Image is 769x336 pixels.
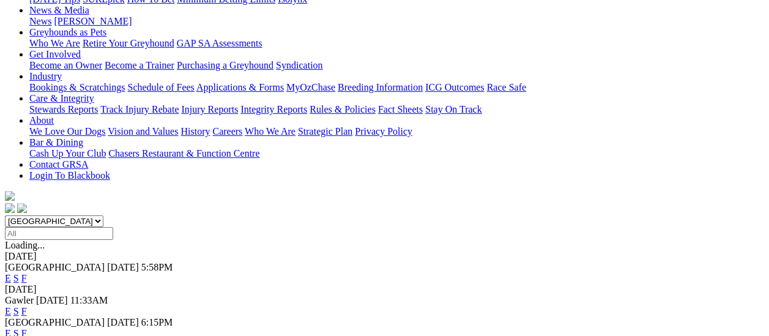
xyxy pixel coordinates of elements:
[13,273,19,283] a: S
[54,16,132,26] a: [PERSON_NAME]
[196,82,284,92] a: Applications & Forms
[83,38,174,48] a: Retire Your Greyhound
[29,159,88,170] a: Contact GRSA
[36,295,68,305] span: [DATE]
[486,82,526,92] a: Race Safe
[276,60,322,70] a: Syndication
[298,126,352,136] a: Strategic Plan
[338,82,423,92] a: Breeding Information
[29,71,62,81] a: Industry
[5,203,15,213] img: facebook.svg
[378,104,423,114] a: Fact Sheets
[425,82,484,92] a: ICG Outcomes
[70,295,108,305] span: 11:33AM
[29,93,94,103] a: Care & Integrity
[212,126,242,136] a: Careers
[21,273,27,283] a: F
[29,16,764,27] div: News & Media
[180,126,210,136] a: History
[5,227,113,240] input: Select date
[29,60,102,70] a: Become an Owner
[5,262,105,272] span: [GEOGRAPHIC_DATA]
[29,126,764,137] div: About
[181,104,238,114] a: Injury Reports
[127,82,194,92] a: Schedule of Fees
[29,82,764,93] div: Industry
[5,191,15,201] img: logo-grsa-white.png
[105,60,174,70] a: Become a Trainer
[5,317,105,327] span: [GEOGRAPHIC_DATA]
[310,104,376,114] a: Rules & Policies
[29,137,83,147] a: Bar & Dining
[5,295,34,305] span: Gawler
[5,251,764,262] div: [DATE]
[29,170,110,181] a: Login To Blackbook
[29,115,54,125] a: About
[177,60,273,70] a: Purchasing a Greyhound
[29,16,51,26] a: News
[29,104,764,115] div: Care & Integrity
[29,5,89,15] a: News & Media
[29,49,81,59] a: Get Involved
[29,104,98,114] a: Stewards Reports
[245,126,295,136] a: Who We Are
[107,317,139,327] span: [DATE]
[5,306,11,316] a: E
[29,27,106,37] a: Greyhounds as Pets
[141,317,173,327] span: 6:15PM
[100,104,179,114] a: Track Injury Rebate
[29,148,106,159] a: Cash Up Your Club
[29,60,764,71] div: Get Involved
[5,273,11,283] a: E
[355,126,412,136] a: Privacy Policy
[108,148,259,159] a: Chasers Restaurant & Function Centre
[286,82,335,92] a: MyOzChase
[17,203,27,213] img: twitter.svg
[5,284,764,295] div: [DATE]
[29,38,80,48] a: Who We Are
[29,38,764,49] div: Greyhounds as Pets
[29,148,764,159] div: Bar & Dining
[5,240,45,250] span: Loading...
[108,126,178,136] a: Vision and Values
[425,104,481,114] a: Stay On Track
[177,38,262,48] a: GAP SA Assessments
[13,306,19,316] a: S
[29,82,125,92] a: Bookings & Scratchings
[141,262,173,272] span: 5:58PM
[29,126,105,136] a: We Love Our Dogs
[240,104,307,114] a: Integrity Reports
[107,262,139,272] span: [DATE]
[21,306,27,316] a: F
